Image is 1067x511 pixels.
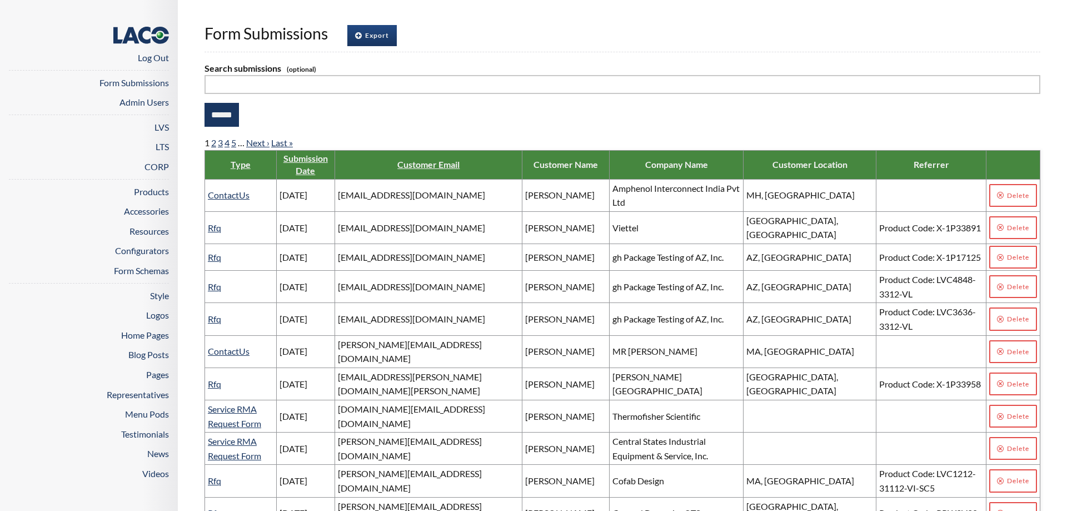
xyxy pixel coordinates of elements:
a: 4 [225,137,230,148]
a: Delete [989,216,1037,239]
td: [PERSON_NAME] [522,211,609,244]
a: Last » [271,137,293,148]
a: Testimonials [121,429,169,439]
td: [GEOGRAPHIC_DATA], [GEOGRAPHIC_DATA] [744,368,876,400]
a: Rfq [208,252,221,262]
td: MA, [GEOGRAPHIC_DATA] [744,335,876,368]
a: Home Pages [121,330,169,340]
a: Delete [989,184,1037,207]
a: Rfq [208,281,221,292]
td: [PERSON_NAME][GEOGRAPHIC_DATA] [609,368,744,400]
a: Log Out [138,52,169,63]
label: Search submissions [205,61,1040,76]
td: Cofab Design [609,465,744,497]
a: Delete [989,275,1037,298]
td: Central States Industrial Equipment & Service, Inc. [609,433,744,465]
td: Viettel [609,211,744,244]
span: 1 [205,137,210,148]
a: Delete [989,246,1037,269]
td: Product Code: X-1P33958 [876,368,986,400]
a: Delete [989,437,1037,460]
a: Form Submissions [99,77,169,88]
td: [GEOGRAPHIC_DATA], [GEOGRAPHIC_DATA] [744,211,876,244]
a: Next › [246,137,270,148]
td: [EMAIL_ADDRESS][PERSON_NAME][DOMAIN_NAME][PERSON_NAME] [335,368,522,400]
a: Submission Date [283,153,328,176]
a: Products [134,186,169,197]
th: Customer Location [744,150,876,179]
a: Admin Users [119,97,169,107]
td: Product Code: X-1P33891 [876,211,986,244]
td: [DATE] [276,303,335,335]
nav: pager [205,136,1040,150]
a: 2 [211,137,216,148]
a: Resources [129,226,169,236]
td: gh Package Testing of AZ, Inc. [609,271,744,303]
a: Rfq [208,222,221,233]
a: Pages [146,369,169,380]
a: Service RMA Request Form [208,404,261,429]
a: Menu Pods [125,409,169,419]
a: 3 [218,137,223,148]
span: … [238,137,245,148]
a: Export [347,25,397,46]
td: [EMAIL_ADDRESS][DOMAIN_NAME] [335,303,522,335]
td: [DOMAIN_NAME][EMAIL_ADDRESS][DOMAIN_NAME] [335,400,522,432]
td: AZ, [GEOGRAPHIC_DATA] [744,244,876,271]
td: MR [PERSON_NAME] [609,335,744,368]
a: Configurators [115,245,169,256]
span: Form Submissions [205,24,328,43]
a: ContactUs [208,346,250,356]
a: Delete [989,307,1037,330]
td: MH, [GEOGRAPHIC_DATA] [744,179,876,211]
td: [PERSON_NAME] [522,271,609,303]
a: Logos [146,310,169,320]
a: LTS [156,141,169,152]
a: Delete [989,340,1037,363]
td: Product Code: LVC4848-3312-VL [876,271,986,303]
td: [EMAIL_ADDRESS][DOMAIN_NAME] [335,211,522,244]
a: Videos [142,468,169,479]
a: Rfq [208,314,221,324]
a: 5 [231,137,236,148]
a: Form Schemas [114,265,169,276]
th: Referrer [876,150,986,179]
a: Delete [989,469,1037,492]
td: Amphenol Interconnect India Pvt Ltd [609,179,744,211]
th: Company Name [609,150,744,179]
a: Delete [989,405,1037,428]
a: Type [231,159,251,170]
a: Blog Posts [128,349,169,360]
td: [EMAIL_ADDRESS][DOMAIN_NAME] [335,271,522,303]
td: [PERSON_NAME] [522,303,609,335]
a: News [147,448,169,459]
td: Product Code: LVC3636-3312-VL [876,303,986,335]
td: Product Code: LVC1212-31112-VI-SC5 [876,465,986,497]
a: Accessories [124,206,169,216]
td: [DATE] [276,400,335,432]
a: Service RMA Request Form [208,436,261,461]
td: [PERSON_NAME][EMAIL_ADDRESS][DOMAIN_NAME] [335,335,522,368]
td: [PERSON_NAME] [522,368,609,400]
td: [DATE] [276,244,335,271]
td: [EMAIL_ADDRESS][DOMAIN_NAME] [335,179,522,211]
a: Customer Email [397,159,460,170]
td: [PERSON_NAME] [522,179,609,211]
a: Style [150,290,169,301]
td: [DATE] [276,271,335,303]
a: Delete [989,373,1037,395]
td: [PERSON_NAME][EMAIL_ADDRESS][DOMAIN_NAME] [335,433,522,465]
td: [PERSON_NAME] [522,400,609,432]
a: CORP [144,161,169,172]
a: Rfq [208,379,221,389]
td: [DATE] [276,433,335,465]
td: [EMAIL_ADDRESS][DOMAIN_NAME] [335,244,522,271]
td: gh Package Testing of AZ, Inc. [609,303,744,335]
td: Thermofisher Scientific [609,400,744,432]
td: Product Code: X-1P17125 [876,244,986,271]
a: Representatives [107,389,169,400]
td: gh Package Testing of AZ, Inc. [609,244,744,271]
td: AZ, [GEOGRAPHIC_DATA] [744,271,876,303]
td: [DATE] [276,368,335,400]
td: [DATE] [276,335,335,368]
